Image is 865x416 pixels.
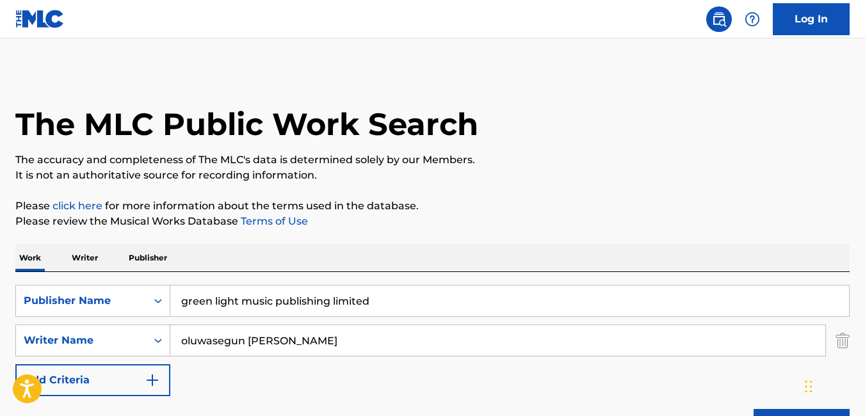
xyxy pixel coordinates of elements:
[15,105,478,143] h1: The MLC Public Work Search
[711,12,727,27] img: search
[68,244,102,271] p: Writer
[15,168,850,183] p: It is not an authoritative source for recording information.
[706,6,732,32] a: Public Search
[15,152,850,168] p: The accuracy and completeness of The MLC's data is determined solely by our Members.
[15,244,45,271] p: Work
[24,333,139,348] div: Writer Name
[15,364,170,396] button: Add Criteria
[836,324,850,356] img: Delete Criterion
[805,367,812,406] div: Drag
[238,215,308,227] a: Terms of Use
[15,10,65,28] img: MLC Logo
[801,355,865,416] iframe: Chat Widget
[15,198,850,214] p: Please for more information about the terms used in the database.
[24,293,139,308] div: Publisher Name
[145,372,160,388] img: 9d2ae6d4665cec9f34b9.svg
[773,3,850,35] a: Log In
[125,244,171,271] p: Publisher
[53,200,102,212] a: click here
[15,214,850,229] p: Please review the Musical Works Database
[745,12,760,27] img: help
[740,6,765,32] div: Help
